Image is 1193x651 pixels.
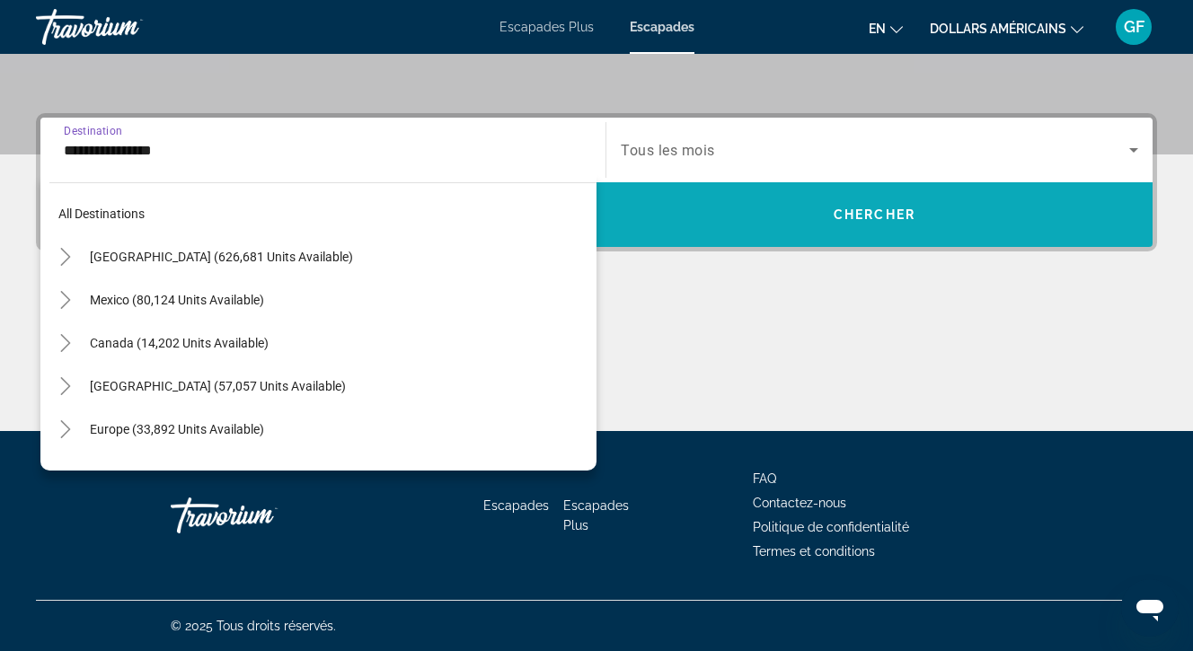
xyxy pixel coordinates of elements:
button: [GEOGRAPHIC_DATA] (57,057 units available) [81,370,596,402]
iframe: Bouton de lancement de la fenêtre de messagerie [1121,579,1179,637]
a: Contactez-nous [753,496,846,510]
font: dollars américains [930,22,1066,36]
span: Chercher [834,207,915,222]
button: All destinations [49,198,596,230]
button: Menu utilisateur [1110,8,1157,46]
button: Toggle Europe (33,892 units available) [49,414,81,445]
button: [GEOGRAPHIC_DATA] (626,681 units available) [81,241,596,273]
span: All destinations [58,207,145,221]
button: Toggle Mexico (80,124 units available) [49,285,81,316]
button: Mexico (80,124 units available) [81,284,596,316]
button: Toggle Caribbean & Atlantic Islands (57,057 units available) [49,371,81,402]
a: Termes et conditions [753,544,875,559]
span: [GEOGRAPHIC_DATA] (57,057 units available) [90,379,346,393]
font: en [869,22,886,36]
a: Escapades [483,498,549,513]
button: Toggle Canada (14,202 units available) [49,328,81,359]
span: Tous les mois [621,142,715,159]
div: Search widget [40,118,1153,247]
a: Travorium [36,4,216,50]
button: Europe (33,892 units available) [81,413,596,445]
button: Australia (3,237 units available) [81,456,596,488]
a: Travorium [171,488,350,542]
a: Escapades [630,20,694,34]
span: Destination [64,124,122,136]
button: Chercher [596,182,1153,247]
span: [GEOGRAPHIC_DATA] (626,681 units available) [90,250,353,264]
a: Escapades Plus [499,20,594,34]
a: Politique de confidentialité [753,520,909,534]
font: © 2025 Tous droits réservés. [171,619,336,633]
a: Escapades Plus [563,498,629,532]
button: Toggle Australia (3,237 units available) [49,457,81,488]
button: Changer de langue [869,15,903,41]
a: FAQ [753,471,776,486]
button: Canada (14,202 units available) [81,327,596,359]
span: Canada (14,202 units available) [90,336,269,350]
font: GF [1124,17,1144,36]
span: Europe (33,892 units available) [90,422,264,436]
button: Changer de devise [930,15,1083,41]
span: Mexico (80,124 units available) [90,293,264,307]
button: Toggle United States (626,681 units available) [49,242,81,273]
